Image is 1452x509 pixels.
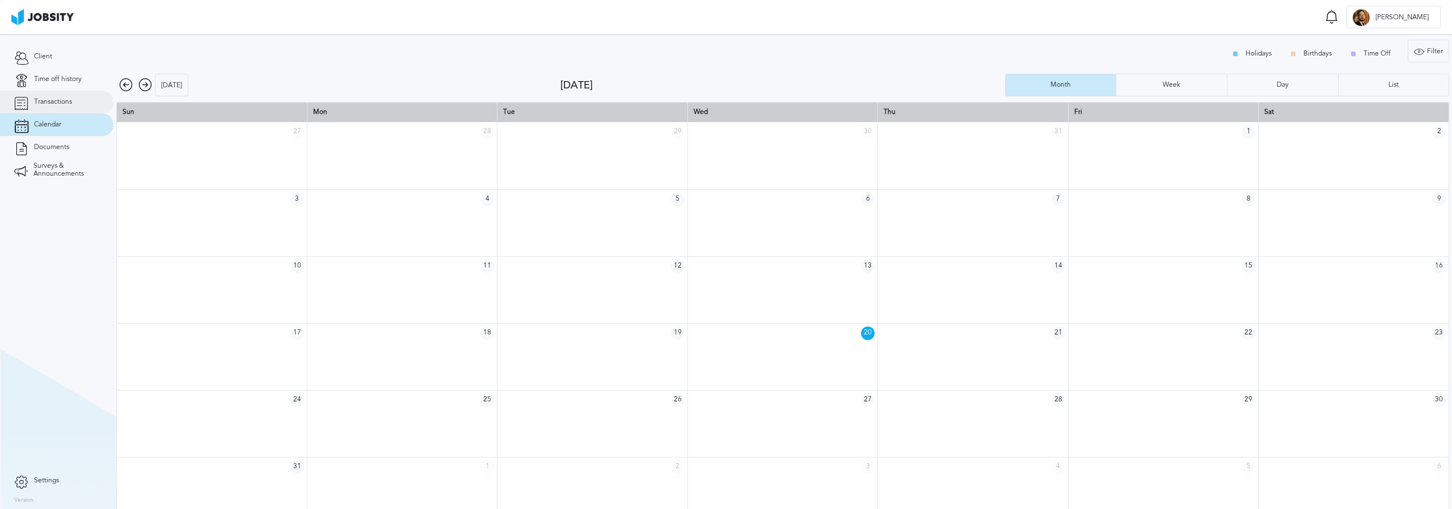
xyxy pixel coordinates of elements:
button: L[PERSON_NAME] [1347,6,1441,28]
span: 30 [861,125,875,139]
span: 19 [671,326,685,340]
span: 28 [480,125,494,139]
span: 25 [480,393,494,407]
button: [DATE] [155,74,188,96]
span: 12 [671,260,685,273]
span: Client [34,53,52,61]
button: Filter [1408,40,1449,62]
div: Filter [1408,40,1449,63]
button: Month [1005,74,1116,96]
span: 15 [1242,260,1255,273]
span: 31 [1052,125,1065,139]
span: 28 [1052,393,1065,407]
span: Documents [34,143,69,151]
span: 17 [290,326,304,340]
div: [DATE] [155,74,188,97]
span: 31 [290,460,304,474]
span: 24 [290,393,304,407]
span: 9 [1432,193,1446,206]
button: Week [1116,74,1227,96]
span: 5 [671,193,685,206]
span: Sun [123,108,134,116]
span: Transactions [34,98,72,106]
span: 3 [290,193,304,206]
span: 1 [480,460,494,474]
span: 29 [671,125,685,139]
span: 18 [480,326,494,340]
span: Time off history [34,75,82,83]
span: 21 [1052,326,1065,340]
div: Month [1045,81,1077,89]
span: 27 [861,393,875,407]
span: 8 [1242,193,1255,206]
span: 11 [480,260,494,273]
span: 26 [671,393,685,407]
span: 6 [861,193,875,206]
span: 30 [1432,393,1446,407]
span: Mon [313,108,327,116]
span: 7 [1052,193,1065,206]
button: Day [1227,74,1338,96]
span: 4 [1052,460,1065,474]
span: 13 [861,260,875,273]
span: [PERSON_NAME] [1370,14,1434,22]
div: Day [1271,81,1294,89]
span: Sat [1264,108,1274,116]
span: Settings [34,477,59,485]
span: Wed [694,108,708,116]
div: [DATE] [560,79,1004,91]
div: L [1353,9,1370,26]
span: 27 [290,125,304,139]
div: List [1383,81,1404,89]
span: 2 [671,460,685,474]
span: 16 [1432,260,1446,273]
img: ab4bad089aa723f57921c736e9817d99.png [11,9,74,25]
span: Surveys & Announcements [33,162,99,178]
span: 2 [1432,125,1446,139]
span: 22 [1242,326,1255,340]
span: 3 [861,460,875,474]
span: 29 [1242,393,1255,407]
span: Calendar [34,121,61,129]
div: Week [1157,81,1186,89]
span: Tue [503,108,515,116]
button: List [1338,74,1449,96]
span: Fri [1074,108,1082,116]
span: 10 [290,260,304,273]
span: 5 [1242,460,1255,474]
span: 20 [861,326,875,340]
span: 23 [1432,326,1446,340]
span: 14 [1052,260,1065,273]
span: 6 [1432,460,1446,474]
span: 1 [1242,125,1255,139]
span: Thu [884,108,896,116]
label: Version: [14,497,35,504]
span: 4 [480,193,494,206]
